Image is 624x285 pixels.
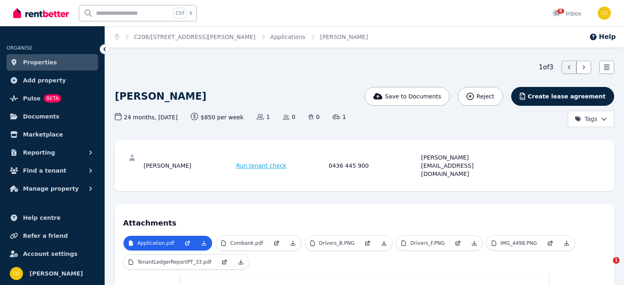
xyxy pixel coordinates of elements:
[487,236,542,251] a: IMG_4498.PNG
[359,236,376,251] a: Open in new Tab
[539,62,553,72] span: 1 of 3
[285,236,301,251] a: Download Attachment
[216,236,268,251] a: Combank.pdf
[333,113,346,121] span: 1
[466,236,482,251] a: Download Attachment
[7,45,32,51] span: ORGANISE
[558,9,564,14] span: 8
[123,255,216,269] a: TenantLedgerReportPT_33.pdf
[23,75,66,85] span: Add property
[450,236,466,251] a: Open in new Tab
[7,126,98,143] a: Marketplace
[23,130,63,139] span: Marketplace
[568,111,614,127] button: Tags
[13,7,69,19] img: RentBetter
[458,87,503,106] button: Reject
[613,257,619,264] span: 1
[7,108,98,125] a: Documents
[134,34,256,40] a: C208/[STREET_ADDRESS][PERSON_NAME]
[309,113,320,121] span: 0
[23,166,66,176] span: Find a tenant
[216,255,233,269] a: Open in new Tab
[396,236,449,251] a: Drivers_F.PNG
[542,236,558,251] a: Open in new Tab
[144,153,234,178] div: [PERSON_NAME]
[511,87,614,106] button: Create lease agreement
[589,32,616,42] button: Help
[23,57,57,67] span: Properties
[7,180,98,197] button: Manage property
[376,236,392,251] a: Download Attachment
[410,240,444,246] p: Drivers_F.PNG
[196,236,212,251] a: Download Attachment
[230,240,263,246] p: Combank.pdf
[365,87,450,106] button: Save to Documents
[319,240,355,246] p: Drivers_B.PNG
[123,236,179,251] a: Application.pdf
[553,9,581,18] div: Inbox
[23,231,68,241] span: Refer a friend
[421,153,512,178] div: [PERSON_NAME][EMAIL_ADDRESS][DOMAIN_NAME]
[7,54,98,71] a: Properties
[30,269,83,278] span: [PERSON_NAME]
[596,257,616,277] iframe: Intercom live chat
[268,236,285,251] a: Open in new Tab
[7,228,98,244] a: Refer a friend
[174,8,186,18] span: Ctrl
[137,240,174,246] p: Application.pdf
[7,210,98,226] a: Help centre
[7,72,98,89] a: Add property
[558,236,575,251] a: Download Attachment
[236,162,287,170] span: Run tenant check
[329,153,419,178] div: 0436 445 900
[10,267,23,280] img: Chris Dimitropoulos
[190,10,192,16] span: k
[575,115,597,123] span: Tags
[7,144,98,161] button: Reporting
[7,246,98,262] a: Account settings
[137,259,211,265] p: TenantLedgerReportPT_33.pdf
[23,112,59,121] span: Documents
[598,7,611,20] img: Chris Dimitropoulos
[257,113,270,121] span: 1
[23,93,41,103] span: Pulse
[179,236,196,251] a: Open in new Tab
[44,94,61,103] span: BETA
[270,34,306,40] a: Applications
[7,90,98,107] a: PulseBETA
[305,236,360,251] a: Drivers_B.PNG
[115,90,206,103] h1: [PERSON_NAME]
[476,92,494,100] span: Reject
[23,213,61,223] span: Help centre
[23,148,55,157] span: Reporting
[528,92,606,100] span: Create lease agreement
[123,212,606,229] h4: Attachments
[115,113,178,121] span: 24 months , [DATE]
[23,249,78,259] span: Account settings
[501,240,537,246] p: IMG_4498.PNG
[23,184,79,194] span: Manage property
[105,26,378,48] nav: Breadcrumb
[385,92,441,100] span: Save to Documents
[7,162,98,179] button: Find a tenant
[283,113,295,121] span: 0
[191,113,244,121] span: $850 per week
[233,255,249,269] a: Download Attachment
[320,33,368,41] span: [PERSON_NAME]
